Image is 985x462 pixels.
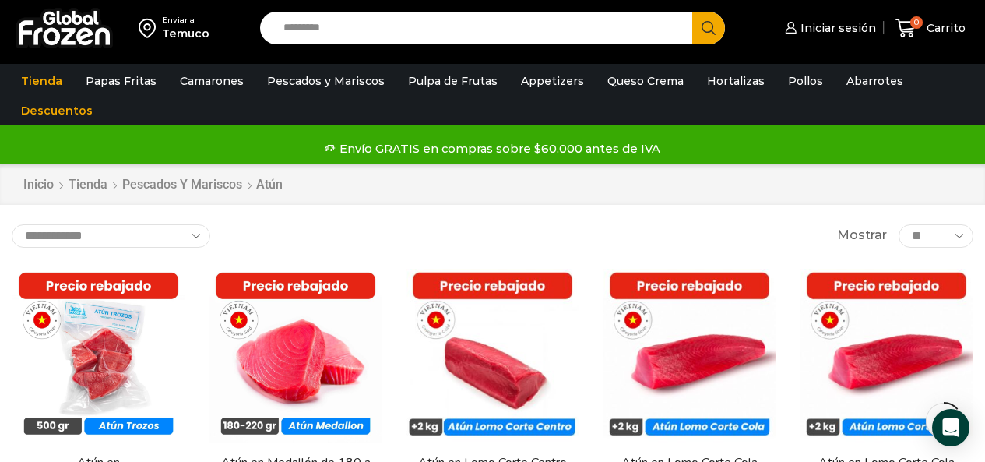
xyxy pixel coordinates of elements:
a: Pollos [780,66,831,96]
a: Descuentos [13,96,100,125]
a: Inicio [23,176,55,194]
img: address-field-icon.svg [139,15,162,41]
a: Camarones [172,66,252,96]
a: Papas Fritas [78,66,164,96]
a: Pulpa de Frutas [400,66,505,96]
div: Open Intercom Messenger [932,409,969,446]
span: 0 [910,16,923,29]
a: Queso Crema [600,66,691,96]
a: Pescados y Mariscos [121,176,243,194]
div: Enviar a [162,15,209,26]
select: Pedido de la tienda [12,224,210,248]
span: Mostrar [837,227,887,245]
a: Hortalizas [699,66,772,96]
button: Search button [692,12,725,44]
a: 0 Carrito [892,10,969,47]
a: Tienda [68,176,108,194]
div: Temuco [162,26,209,41]
a: Abarrotes [839,66,911,96]
h1: Atún [256,177,283,192]
a: Pescados y Mariscos [259,66,392,96]
a: Tienda [13,66,70,96]
a: Iniciar sesión [781,12,876,44]
span: Iniciar sesión [797,20,876,36]
a: Appetizers [513,66,592,96]
span: Carrito [923,20,966,36]
nav: Breadcrumb [23,176,283,194]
